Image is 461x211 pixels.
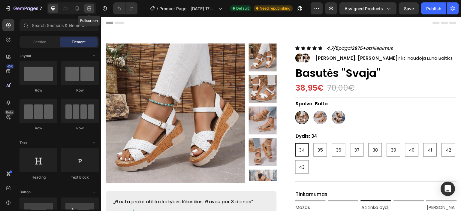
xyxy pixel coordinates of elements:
[226,28,237,35] strong: 4,7/5
[345,130,350,136] span: 42
[426,5,441,12] div: Publish
[194,66,223,77] div: 38,95€
[290,130,295,136] span: 39
[194,37,209,46] img: gempages_578606343666008807-5f25b5d9-eae3-499b-ae97-52d91bc714af.png
[345,5,383,12] span: Assigned Products
[89,138,99,148] span: Toggle open
[421,2,446,14] button: Publish
[20,88,57,93] div: Row
[260,187,289,195] p: Atitinka dydį
[20,125,57,131] div: Row
[198,147,204,153] span: 43
[5,110,14,115] div: Beta
[194,82,227,92] legend: Spalva: Balta
[113,2,137,14] div: Undo/Redo
[33,39,46,45] span: Section
[20,189,31,195] span: Button
[441,182,455,196] div: Open Intercom Messenger
[159,5,216,12] span: Product Page - [DATE] 17:58:46
[404,6,414,11] span: Save
[399,2,419,14] button: Save
[20,175,57,180] div: Heading
[198,130,204,136] span: 34
[327,130,331,136] span: 41
[226,66,254,77] div: 70,00€
[39,5,42,12] p: 7
[195,187,224,195] p: Mažas
[260,6,290,11] span: Need republishing
[194,115,217,124] legend: Dydis: 34
[215,37,351,45] p: ir kt. naudoja Luna Baltic!
[195,173,355,181] p: Tinkamumas
[20,19,99,31] input: Search Sections & Elements
[216,130,222,136] span: 35
[2,2,45,14] button: 7
[194,49,356,64] h1: Basutės "Svaja"
[20,140,27,146] span: Text
[61,125,99,131] div: Row
[20,53,31,59] span: Layout
[89,187,99,197] span: Toggle open
[61,175,99,180] div: Text Block
[236,6,249,11] span: Default
[251,28,265,35] strong: 3875+
[101,17,461,211] iframe: Design area
[339,2,396,14] button: Assigned Products
[326,187,355,203] p: [PERSON_NAME]
[89,51,99,61] span: Toggle open
[308,130,314,136] span: 40
[6,64,14,69] div: 450
[272,130,277,136] span: 38
[226,27,292,35] p: pagal atsiliepimus
[253,130,259,136] span: 37
[157,5,158,12] span: /
[215,38,297,44] strong: [PERSON_NAME], [PERSON_NAME]
[72,39,86,45] span: Element
[12,193,26,200] p: - Eglė
[30,192,54,198] img: gempages_578606343666008807-09383c0b-dac8-4c8d-bbb7-f715e8995713.png
[235,130,240,136] span: 36
[61,88,99,93] div: Row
